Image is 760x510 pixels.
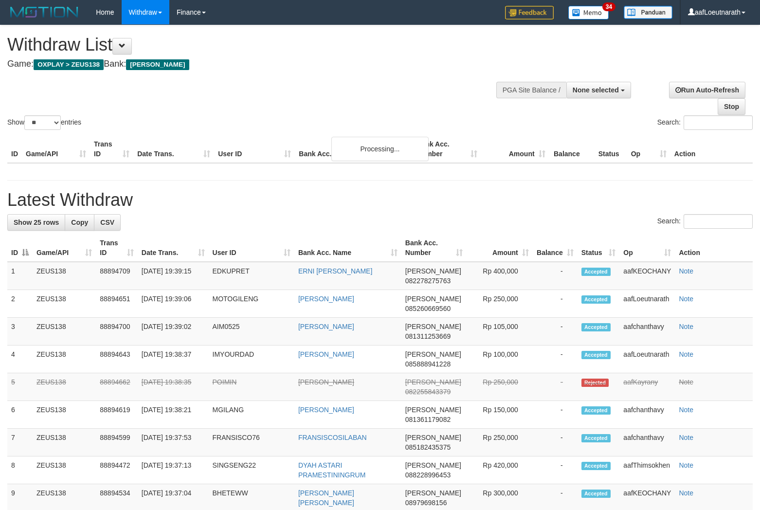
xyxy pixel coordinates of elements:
td: Rp 250,000 [467,429,533,456]
td: ZEUS138 [33,401,96,429]
td: 8 [7,456,33,484]
a: [PERSON_NAME] [298,378,354,386]
th: Trans ID [90,135,133,163]
a: Copy [65,214,94,231]
div: PGA Site Balance / [496,82,566,98]
th: Status [595,135,627,163]
td: aafKEOCHANY [619,262,675,290]
span: Accepted [581,490,611,498]
td: - [533,456,578,484]
th: Date Trans. [133,135,214,163]
span: [PERSON_NAME] [405,350,461,358]
td: 88894472 [96,456,138,484]
img: Feedback.jpg [505,6,554,19]
td: 3 [7,318,33,346]
td: Rp 100,000 [467,346,533,373]
td: 1 [7,262,33,290]
td: IMYOURDAD [209,346,294,373]
td: 88894709 [96,262,138,290]
td: aafThimsokhen [619,456,675,484]
label: Search: [657,115,753,130]
td: 6 [7,401,33,429]
td: - [533,373,578,401]
td: [DATE] 19:38:37 [138,346,209,373]
td: [DATE] 19:38:35 [138,373,209,401]
div: Processing... [331,137,429,161]
span: Accepted [581,406,611,415]
td: FRANSISCO76 [209,429,294,456]
td: 2 [7,290,33,318]
h1: Withdraw List [7,35,497,55]
a: Note [679,378,693,386]
span: OXPLAY > ZEUS138 [34,59,104,70]
th: Action [670,135,753,163]
td: AIM0525 [209,318,294,346]
th: Bank Acc. Name [295,135,413,163]
td: MOTOGILENG [209,290,294,318]
span: [PERSON_NAME] [405,406,461,414]
span: Copy [71,219,88,226]
span: [PERSON_NAME] [405,295,461,303]
th: Game/API [22,135,90,163]
span: Accepted [581,295,611,304]
span: [PERSON_NAME] [405,323,461,330]
th: Amount [481,135,549,163]
span: Copy 085888941228 to clipboard [405,360,451,368]
td: ZEUS138 [33,290,96,318]
img: MOTION_logo.png [7,5,81,19]
th: Trans ID: activate to sort column ascending [96,234,138,262]
span: Copy 085260669560 to clipboard [405,305,451,312]
a: [PERSON_NAME] [298,350,354,358]
td: - [533,429,578,456]
a: Note [679,461,693,469]
td: 7 [7,429,33,456]
a: Note [679,323,693,330]
a: DYAH ASTARI PRAMESTININGRUM [298,461,365,479]
span: [PERSON_NAME] [405,434,461,441]
a: FRANSISCOSILABAN [298,434,367,441]
a: Show 25 rows [7,214,65,231]
td: - [533,318,578,346]
td: Rp 250,000 [467,290,533,318]
td: Rp 150,000 [467,401,533,429]
th: Amount: activate to sort column ascending [467,234,533,262]
th: User ID: activate to sort column ascending [209,234,294,262]
th: Date Trans.: activate to sort column ascending [138,234,209,262]
th: Bank Acc. Number: activate to sort column ascending [401,234,467,262]
td: aafLoeutnarath [619,346,675,373]
td: ZEUS138 [33,456,96,484]
td: - [533,401,578,429]
th: Balance [549,135,595,163]
td: Rp 105,000 [467,318,533,346]
td: [DATE] 19:39:02 [138,318,209,346]
td: - [533,262,578,290]
span: [PERSON_NAME] [405,461,461,469]
th: Op: activate to sort column ascending [619,234,675,262]
td: Rp 250,000 [467,373,533,401]
td: ZEUS138 [33,429,96,456]
span: Accepted [581,434,611,442]
th: Balance: activate to sort column ascending [533,234,578,262]
a: [PERSON_NAME] [298,295,354,303]
td: 5 [7,373,33,401]
input: Search: [684,115,753,130]
td: ZEUS138 [33,373,96,401]
span: Copy 08979698156 to clipboard [405,499,447,507]
a: Note [679,489,693,497]
td: ZEUS138 [33,346,96,373]
a: ERNI [PERSON_NAME] [298,267,372,275]
img: Button%20Memo.svg [568,6,609,19]
td: Rp 400,000 [467,262,533,290]
td: SINGSENG22 [209,456,294,484]
span: Accepted [581,462,611,470]
td: [DATE] 19:39:06 [138,290,209,318]
select: Showentries [24,115,61,130]
a: Run Auto-Refresh [669,82,745,98]
span: Rejected [581,379,609,387]
label: Show entries [7,115,81,130]
th: Action [675,234,753,262]
td: [DATE] 19:38:21 [138,401,209,429]
h1: Latest Withdraw [7,190,753,210]
button: None selected [566,82,631,98]
label: Search: [657,214,753,229]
